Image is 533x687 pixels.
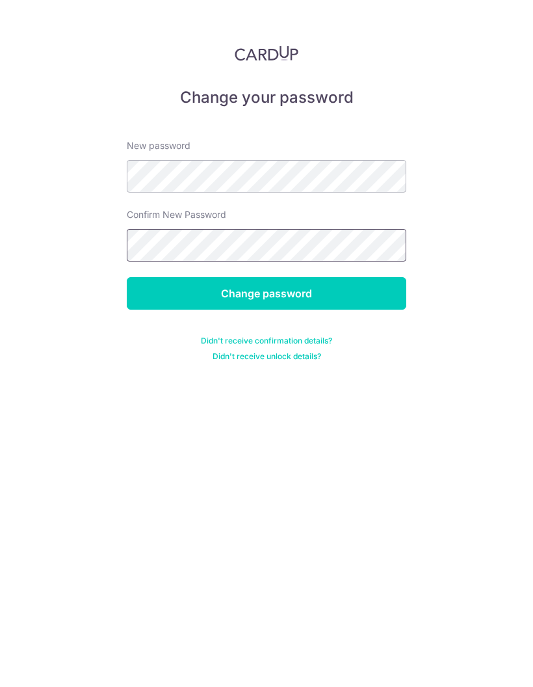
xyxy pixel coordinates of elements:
input: Change password [127,277,406,310]
label: New password [127,139,190,152]
h5: Change your password [127,87,406,108]
a: Didn't receive confirmation details? [201,336,332,346]
img: CardUp Logo [235,46,298,61]
a: Didn't receive unlock details? [213,351,321,362]
label: Confirm New Password [127,208,226,221]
